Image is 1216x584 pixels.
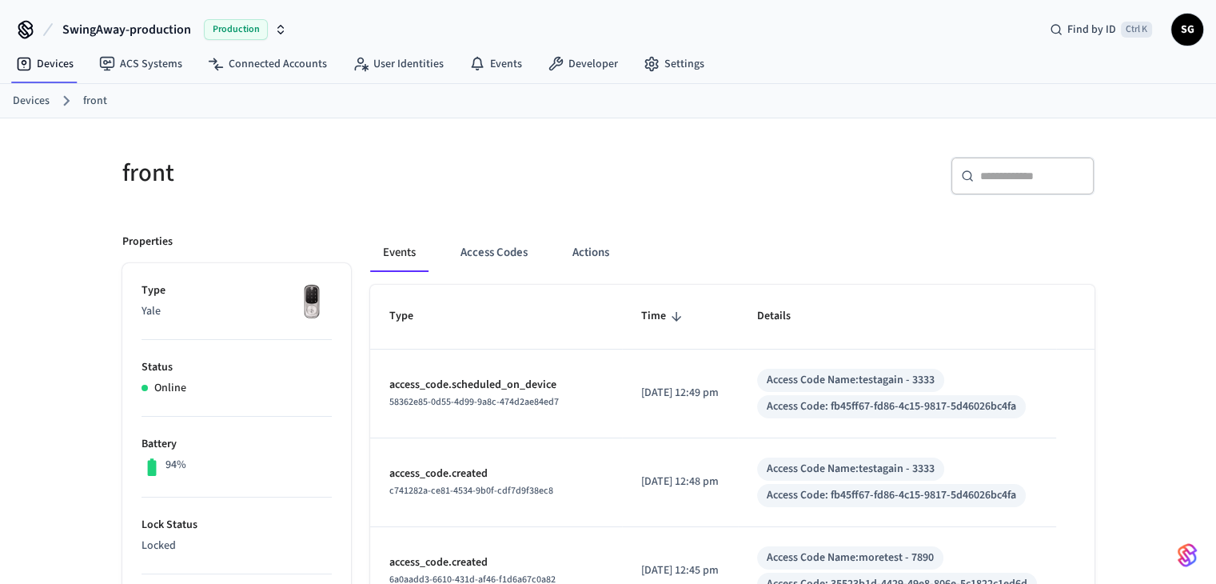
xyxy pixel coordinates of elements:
[389,304,434,329] span: Type
[62,20,191,39] span: SwingAway-production
[767,487,1016,504] div: Access Code: fb45ff67-fd86-4c15-9817-5d46026bc4fa
[370,234,429,272] button: Events
[165,457,186,474] p: 94%
[560,234,622,272] button: Actions
[370,234,1094,272] div: ant example
[122,157,599,190] h5: front
[641,562,719,579] p: [DATE] 12:45 pm
[195,50,340,78] a: Connected Accounts
[1173,15,1202,44] span: SG
[142,282,332,299] p: Type
[292,282,332,322] img: Yale Assure Touchscreen Wifi Smart Lock, Satin Nickel, Front
[767,398,1016,415] div: Access Code: fb45ff67-fd86-4c15-9817-5d46026bc4fa
[389,377,603,394] p: access_code.scheduled_on_device
[631,50,717,78] a: Settings
[83,93,107,110] a: front
[389,554,603,571] p: access_code.created
[389,466,603,482] p: access_code.created
[204,19,268,40] span: Production
[767,461,935,478] div: Access Code Name: testagain - 3333
[13,93,50,110] a: Devices
[1171,14,1203,46] button: SG
[86,50,195,78] a: ACS Systems
[757,304,811,329] span: Details
[641,385,719,402] p: [DATE] 12:49 pm
[767,372,935,389] div: Access Code Name: testagain - 3333
[1121,22,1152,38] span: Ctrl K
[1178,542,1197,568] img: SeamLogoGradient.69752ec5.svg
[142,538,332,554] p: Locked
[3,50,86,78] a: Devices
[641,474,719,490] p: [DATE] 12:48 pm
[142,436,332,453] p: Battery
[1067,22,1116,38] span: Find by ID
[1037,15,1165,44] div: Find by IDCtrl K
[456,50,535,78] a: Events
[340,50,456,78] a: User Identities
[142,303,332,320] p: Yale
[154,380,186,397] p: Online
[448,234,540,272] button: Access Codes
[389,395,559,409] span: 58362e85-0d55-4d99-9a8c-474d2ae84ed7
[122,234,173,250] p: Properties
[389,484,553,498] span: c741282a-ce81-4534-9b0f-cdf7d9f38ec8
[641,304,687,329] span: Time
[142,517,332,534] p: Lock Status
[535,50,631,78] a: Developer
[142,359,332,376] p: Status
[767,550,934,566] div: Access Code Name: moretest - 7890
